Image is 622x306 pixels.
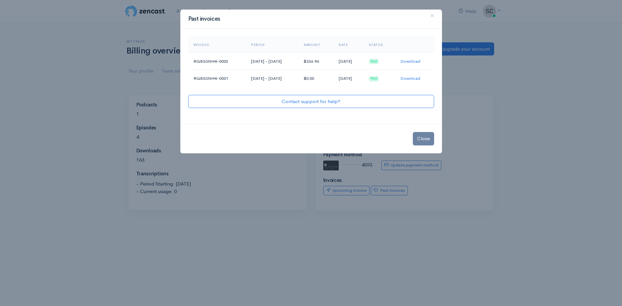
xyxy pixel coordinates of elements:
th: Date [333,37,364,53]
button: Close [413,132,434,145]
td: RGBS3NH4-0002 [188,53,246,70]
a: Contact support for help? [188,95,434,108]
h3: Past invoices [188,15,221,23]
th: Amount [298,37,333,53]
td: [DATE] [333,70,364,87]
td: $336.96 [298,53,333,70]
th: Period [246,37,298,53]
td: $0.00 [298,70,333,87]
a: Download [400,76,420,81]
td: [DATE] - [DATE] [246,53,298,70]
span: Paid [369,76,379,81]
span: × [430,11,434,20]
th: Status [364,37,395,53]
button: Close [422,7,442,25]
span: Paid [369,59,379,64]
td: [DATE] [333,53,364,70]
td: [DATE] - [DATE] [246,70,298,87]
th: Invioce [188,37,246,53]
td: RGBS3NH4-0001 [188,70,246,87]
a: Download [400,58,420,64]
